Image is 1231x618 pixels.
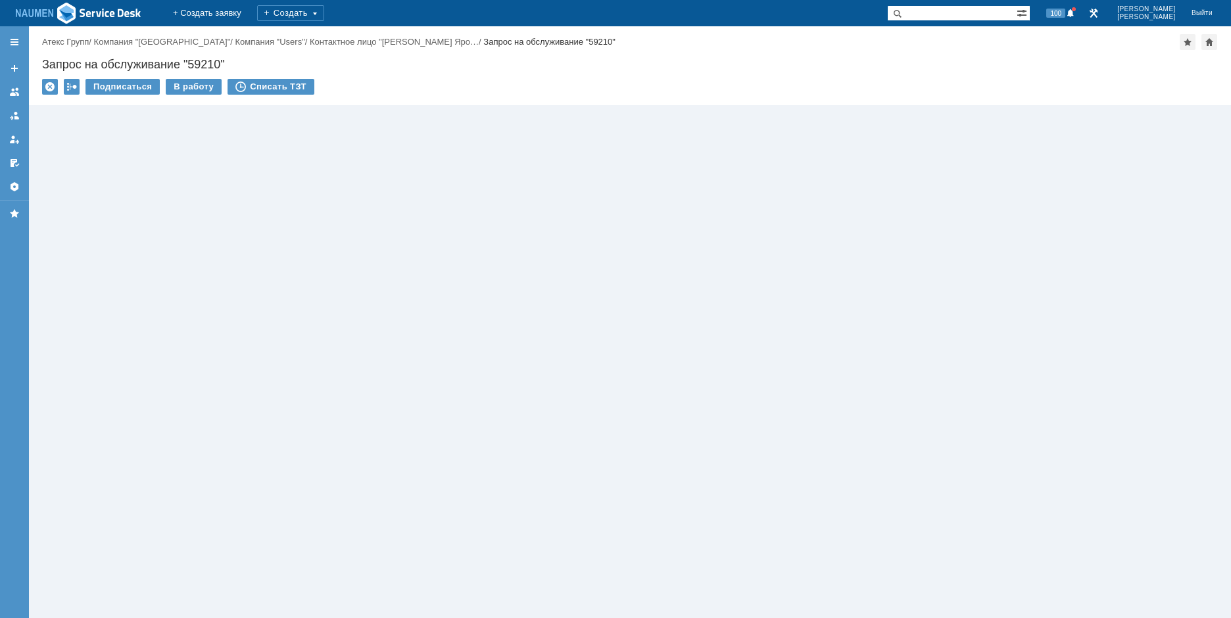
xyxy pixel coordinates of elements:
div: Запрос на обслуживание "59210" [483,37,615,47]
span: 100 [1046,9,1065,18]
a: Заявки на командах [4,82,25,103]
a: Перейти на домашнюю страницу [16,1,141,25]
a: Заявки в моей ответственности [4,105,25,126]
div: Сделать домашней страницей [1201,34,1217,50]
span: [PERSON_NAME] [1117,13,1176,21]
div: Удалить [42,79,58,95]
span: [PERSON_NAME] [1117,5,1176,13]
a: Контактное лицо "[PERSON_NAME] Яро… [310,37,479,47]
div: / [310,37,483,47]
a: Создать заявку [4,58,25,79]
span: Расширенный поиск [1017,6,1030,18]
div: Создать [257,5,324,21]
a: Компания "[GEOGRAPHIC_DATA]" [94,37,231,47]
div: / [94,37,235,47]
div: Добавить в избранное [1180,34,1195,50]
a: Мои согласования [4,153,25,174]
a: Настройки [4,176,25,197]
a: Перейти в интерфейс администратора [1086,5,1101,21]
img: Ad3g3kIAYj9CAAAAAElFTkSuQmCC [16,1,141,25]
div: / [235,37,310,47]
a: Мои заявки [4,129,25,150]
a: Компания "Users" [235,37,305,47]
a: Атекс Групп [42,37,89,47]
div: Работа с массовостью [64,79,80,95]
div: Запрос на обслуживание "59210" [42,58,1218,71]
div: / [42,37,94,47]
